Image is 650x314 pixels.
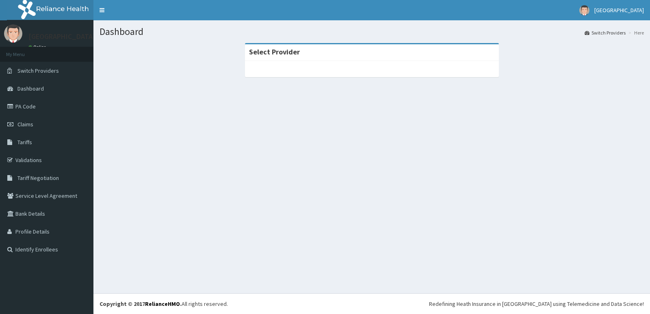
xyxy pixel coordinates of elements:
[100,26,644,37] h1: Dashboard
[17,121,33,128] span: Claims
[585,29,626,36] a: Switch Providers
[100,300,182,308] strong: Copyright © 2017 .
[28,33,95,40] p: [GEOGRAPHIC_DATA]
[249,47,300,56] strong: Select Provider
[17,85,44,92] span: Dashboard
[17,139,32,146] span: Tariffs
[17,174,59,182] span: Tariff Negotiation
[93,293,650,314] footer: All rights reserved.
[429,300,644,308] div: Redefining Heath Insurance in [GEOGRAPHIC_DATA] using Telemedicine and Data Science!
[145,300,180,308] a: RelianceHMO
[28,44,48,50] a: Online
[579,5,589,15] img: User Image
[4,24,22,43] img: User Image
[17,67,59,74] span: Switch Providers
[594,6,644,14] span: [GEOGRAPHIC_DATA]
[626,29,644,36] li: Here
